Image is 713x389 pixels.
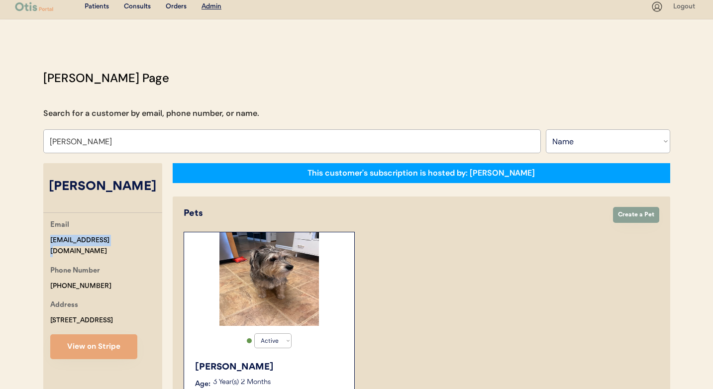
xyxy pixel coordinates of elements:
div: [PERSON_NAME] [195,361,344,374]
div: This customer's subscription is hosted by: [PERSON_NAME] [307,168,535,179]
div: Logout [673,2,698,12]
p: 3 Year(s) 2 Months [213,379,344,386]
input: Search by name [43,129,541,153]
div: Patients [85,2,109,12]
div: Email [50,219,69,232]
div: Address [50,299,78,312]
div: Consults [124,2,151,12]
div: [STREET_ADDRESS] [50,315,113,326]
button: View on Stripe [50,334,137,359]
div: [PERSON_NAME] [43,178,162,196]
div: [EMAIL_ADDRESS][DOMAIN_NAME] [50,235,162,258]
div: [PHONE_NUMBER] [50,281,111,292]
div: Search for a customer by email, phone number, or name. [43,107,259,119]
img: IMG_2153.jpeg [219,232,319,326]
div: [PERSON_NAME] Page [43,69,169,87]
div: Orders [166,2,187,12]
div: Phone Number [50,265,100,278]
u: Admin [202,3,221,10]
button: Create a Pet [613,207,659,223]
div: Pets [184,207,603,220]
